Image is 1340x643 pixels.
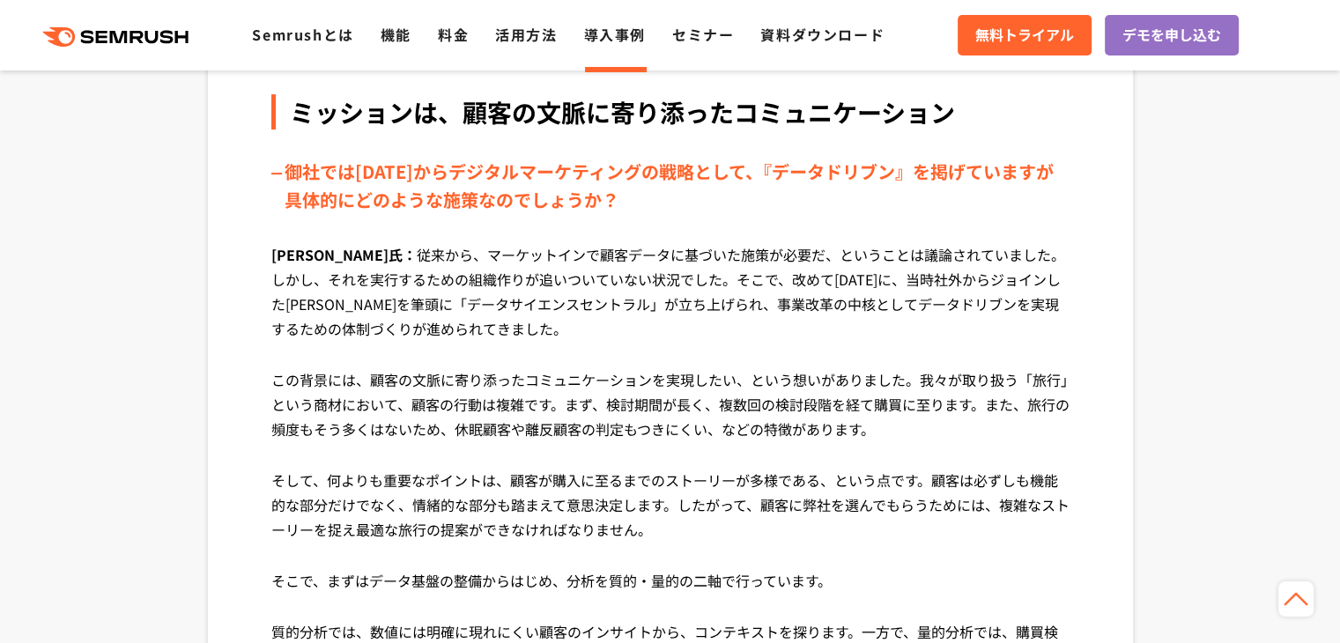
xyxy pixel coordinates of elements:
a: デモを申し込む [1105,15,1239,55]
p: この背景には、顧客の文脈に寄り添ったコミュニケーションを実現したい、という想いがありました。我々が取り扱う「旅行」という商材において、顧客の行動は複雑です。まず、検討期間が長く、複数回の検討段階... [271,367,1070,468]
a: Semrushとは [252,24,353,45]
a: 資料ダウンロード [760,24,885,45]
a: 機能 [381,24,411,45]
p: 従来から、マーケットインで顧客データに基づいた施策が必要だ、ということは議論されていました。しかし、それを実行するための組織作りが追いついていない状況でした。そこで、改めて[DATE]に、当時社... [271,242,1070,367]
a: 料金 [438,24,469,45]
a: 活用方法 [495,24,557,45]
span: [PERSON_NAME]氏： [271,244,417,265]
a: 導入事例 [584,24,646,45]
span: 無料トライアル [975,24,1074,47]
a: セミナー [672,24,734,45]
span: デモを申し込む [1122,24,1221,47]
div: ミッションは、顧客の文脈に寄り添ったコミュニケーション [271,94,1070,129]
p: そこで、まずはデータ基盤の整備からはじめ、分析を質的・量的の二軸で行っています。 [271,568,1070,619]
div: 御社では[DATE]からデジタルマーケティングの戦略として、『データドリブン』を掲げていますが具体的にどのような施策なのでしょうか？ [271,158,1070,214]
a: 無料トライアル [958,15,1092,55]
p: そして、何よりも重要なポイントは、顧客が購入に至るまでのストーリーが多様である、という点です。顧客は必ずしも機能的な部分だけでなく、情緒的な部分も踏まえて意思決定します。したがって、顧客に弊社を... [271,468,1070,568]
